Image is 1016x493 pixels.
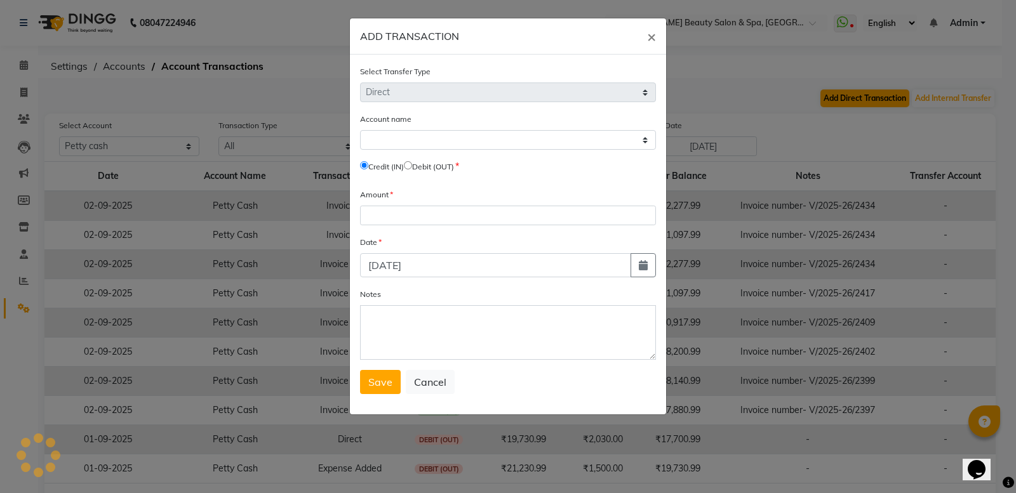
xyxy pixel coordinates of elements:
[360,237,382,248] label: Date
[360,114,411,125] label: Account name
[412,161,454,173] label: Debit (OUT)
[360,29,459,44] h6: ADD TRANSACTION
[360,289,381,300] label: Notes
[360,189,393,200] label: Amount
[360,66,431,77] label: Select Transfer Type
[406,370,455,394] button: Cancel
[368,376,392,388] span: Save
[963,442,1003,480] iframe: chat widget
[360,370,401,394] button: Save
[368,161,404,173] label: Credit (IN)
[647,27,656,46] span: ×
[637,18,666,54] button: Close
